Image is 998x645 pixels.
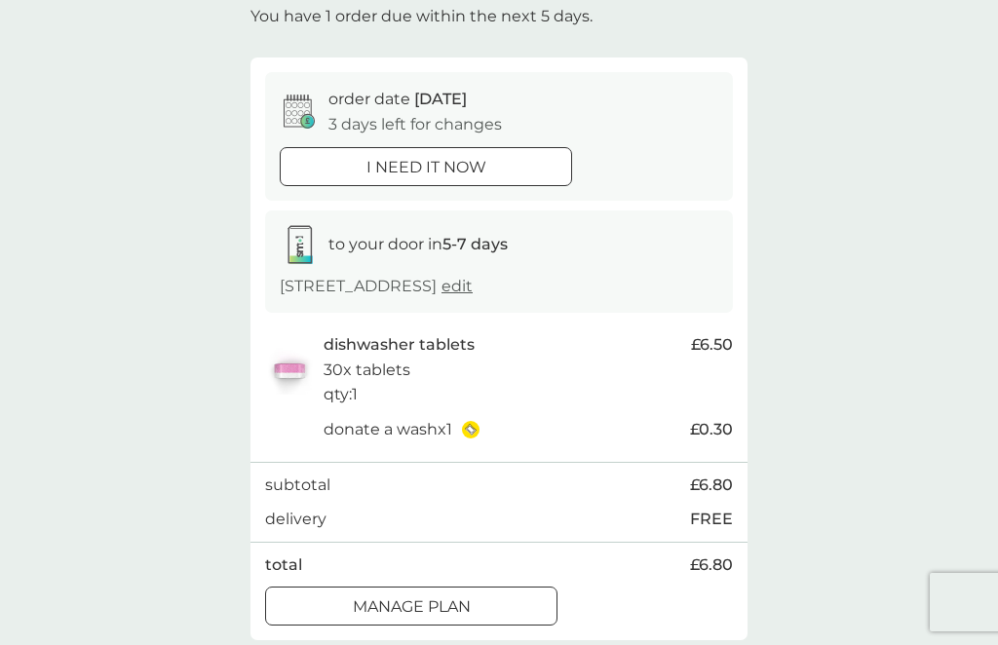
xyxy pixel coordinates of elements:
span: [DATE] [414,90,467,108]
p: subtotal [265,473,330,498]
span: £6.80 [690,552,733,578]
button: i need it now [280,147,572,186]
p: dishwasher tablets [324,332,475,358]
p: 3 days left for changes [328,112,502,137]
span: to your door in [328,235,508,253]
span: £6.80 [690,473,733,498]
button: Manage plan [265,587,557,626]
p: FREE [690,507,733,532]
p: Manage plan [353,594,471,620]
p: donate a wash x 1 [324,417,452,442]
p: i need it now [366,155,486,180]
p: You have 1 order due within the next 5 days. [250,4,593,29]
span: £0.30 [690,417,733,442]
p: order date [328,87,467,112]
p: [STREET_ADDRESS] [280,274,473,299]
strong: 5-7 days [442,235,508,253]
p: 30x tablets [324,358,410,383]
p: total [265,552,302,578]
p: qty : 1 [324,382,358,407]
span: £6.50 [691,332,733,358]
p: delivery [265,507,326,532]
a: edit [441,277,473,295]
